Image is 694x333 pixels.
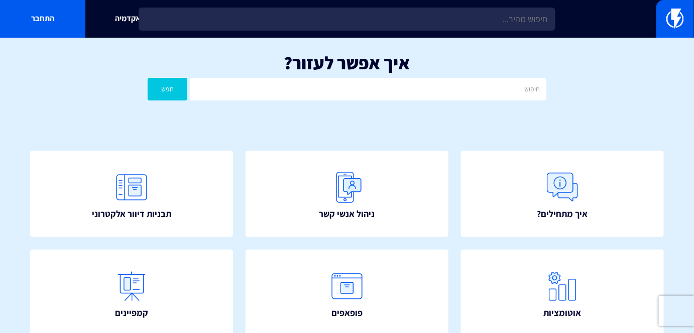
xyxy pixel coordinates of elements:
span: ניהול אנשי קשר [319,207,375,220]
span: קמפיינים [115,306,148,319]
a: ניהול אנשי קשר [246,151,448,237]
span: איך מתחילים? [537,207,588,220]
span: אוטומציות [544,306,582,319]
a: איך מתחילים? [461,151,664,237]
span: פופאפים [331,306,363,319]
input: חיפוש [190,78,546,100]
h1: איך אפשר לעזור? [15,53,679,73]
a: תבניות דיוור אלקטרוני [30,151,233,237]
span: תבניות דיוור אלקטרוני [92,207,171,220]
input: חיפוש מהיר... [139,8,555,31]
button: חפש [148,78,187,100]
